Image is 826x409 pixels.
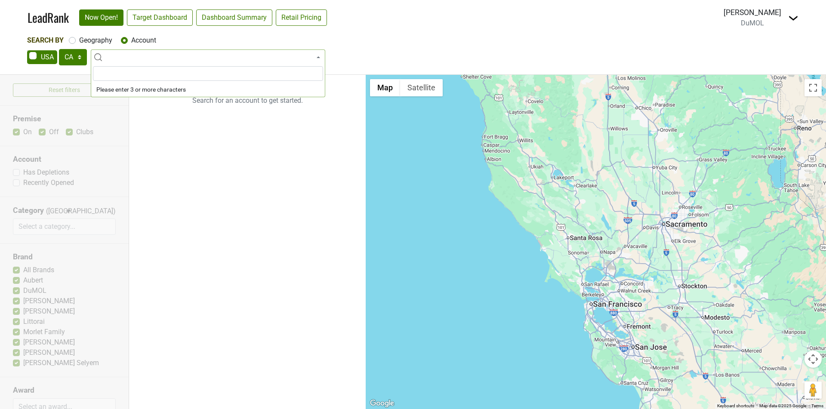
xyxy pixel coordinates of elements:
span: DuMOL [741,19,764,27]
a: Target Dashboard [127,9,193,26]
img: Google [368,398,396,409]
img: Dropdown Menu [788,13,798,23]
a: Retail Pricing [276,9,327,26]
button: Keyboard shortcuts [717,403,754,409]
button: Show satellite imagery [400,79,443,96]
label: Account [131,35,156,46]
a: LeadRank [28,9,69,27]
a: Open this area in Google Maps (opens a new window) [368,398,396,409]
div: [PERSON_NAME] [724,7,781,18]
button: Show street map [370,79,400,96]
button: Map camera controls [804,351,822,368]
p: Search for an account to get started. [129,75,366,126]
span: Map data ©2025 Google [759,403,806,408]
label: Geography [79,35,112,46]
a: Now Open! [79,9,123,26]
a: Terms (opens in new tab) [811,403,823,408]
button: Drag Pegman onto the map to open Street View [804,381,822,399]
span: Search By [27,36,64,44]
button: Toggle fullscreen view [804,79,822,96]
li: Please enter 3 or more characters [91,83,325,97]
a: Dashboard Summary [196,9,272,26]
